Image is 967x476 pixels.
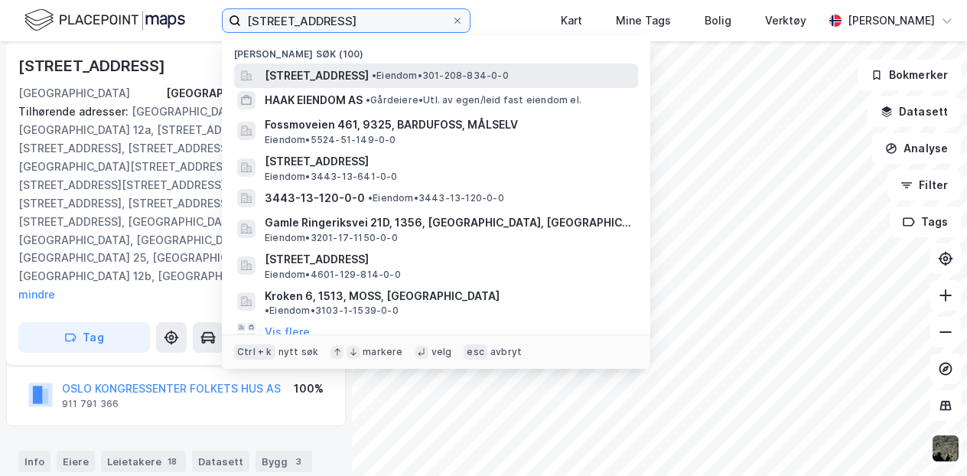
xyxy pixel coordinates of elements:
div: avbryt [490,346,522,358]
span: Gårdeiere • Utl. av egen/leid fast eiendom el. [366,94,581,106]
div: 100% [294,380,324,398]
button: Vis flere [265,323,310,341]
div: nytt søk [278,346,319,358]
span: • [372,70,376,81]
div: [GEOGRAPHIC_DATA], [GEOGRAPHIC_DATA] 12a, [STREET_ADDRESS], [STREET_ADDRESS], [STREET_ADDRESS][GE... [18,103,321,304]
div: [PERSON_NAME] [848,11,935,30]
div: Verktøy [765,11,806,30]
span: [STREET_ADDRESS] [265,152,632,171]
div: [PERSON_NAME] søk (100) [222,36,650,64]
button: Tag [18,322,150,353]
div: [GEOGRAPHIC_DATA], 208/834 [166,84,334,103]
span: [STREET_ADDRESS] [265,67,369,85]
div: markere [363,346,402,358]
span: Eiendom • 3443-13-641-0-0 [265,171,398,183]
span: Eiendom • 5524-51-149-0-0 [265,134,396,146]
div: Datasett [192,451,249,472]
button: Tags [890,207,961,237]
div: Mine Tags [616,11,671,30]
span: Eiendom • 301-208-834-0-0 [372,70,509,82]
span: Gamle Ringeriksvei 21D, 1356, [GEOGRAPHIC_DATA], [GEOGRAPHIC_DATA] [265,214,632,232]
div: 18 [164,454,180,469]
div: [STREET_ADDRESS] [18,54,168,78]
span: Tilhørende adresser: [18,105,132,118]
span: Eiendom • 3201-17-1150-0-0 [265,232,398,244]
div: Bygg [256,451,312,472]
iframe: Chat Widget [890,403,967,476]
span: • [366,94,370,106]
div: esc [464,344,487,360]
span: Eiendom • 3103-1-1539-0-0 [265,305,399,317]
img: logo.f888ab2527a4732fd821a326f86c7f29.svg [24,7,185,34]
span: Fossmoveien 461, 9325, BARDUFOSS, MÅLSELV [265,116,632,134]
span: Eiendom • 4601-129-814-0-0 [265,269,401,281]
button: Filter [887,170,961,201]
div: Ctrl + k [234,344,275,360]
input: Søk på adresse, matrikkel, gårdeiere, leietakere eller personer [241,9,451,32]
div: Leietakere [101,451,186,472]
span: HAAK EIENDOM AS [265,91,363,109]
span: [STREET_ADDRESS] [265,250,632,269]
button: Datasett [868,96,961,127]
div: velg [431,346,452,358]
div: Kart [561,11,582,30]
div: 3 [291,454,306,469]
button: Bokmerker [858,60,961,90]
span: Eiendom • 3443-13-120-0-0 [368,192,504,204]
div: Eiere [57,451,95,472]
div: Bolig [705,11,731,30]
div: 911 791 366 [62,398,119,410]
div: Kontrollprogram for chat [890,403,967,476]
button: Analyse [872,133,961,164]
div: [GEOGRAPHIC_DATA] [18,84,130,103]
span: 3443-13-120-0-0 [265,189,365,207]
span: • [265,305,269,316]
span: • [368,192,373,204]
div: Info [18,451,50,472]
span: Kroken 6, 1513, MOSS, [GEOGRAPHIC_DATA] [265,287,500,305]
